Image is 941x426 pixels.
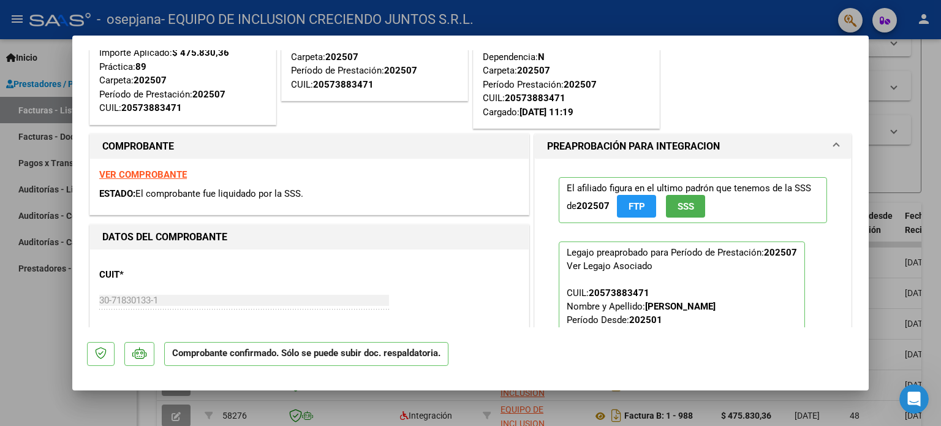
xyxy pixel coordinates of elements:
[589,286,649,300] div: 20573883471
[678,201,694,212] span: SSS
[135,188,303,199] span: El comprobante fue liquidado por la SSS.
[505,91,565,105] div: 20573883471
[99,169,187,180] a: VER COMPROBANTE
[102,231,227,243] strong: DATOS DEL COMPROBANTE
[899,384,929,414] iframe: Intercom live chat
[25,359,99,383] button: ⏭️ Continuar
[547,139,720,154] h1: PREAPROBACIÓN PARA INTEGRACION
[567,259,652,273] div: Ver Legajo Asociado
[59,14,188,33] p: El equipo también puede ayudar
[313,78,374,92] div: 20573883471
[121,101,182,115] div: 20573883471
[192,7,215,31] button: Inicio
[666,195,705,218] button: SSS
[192,89,225,100] strong: 202507
[576,200,610,211] strong: 202507
[215,7,237,29] div: Cerrar
[8,7,31,31] button: go back
[617,195,656,218] button: FTP
[135,61,146,72] strong: 89
[559,242,805,359] p: Legajo preaprobado para Período de Prestación:
[535,134,851,159] mat-expansion-panel-header: PREAPROBACIÓN PARA INTEGRACION
[134,75,167,86] strong: 202507
[325,51,358,63] strong: 202507
[567,287,716,352] span: CUIL: Nombre y Apellido: Período Desde: Período Hasta: Admite Dependencia:
[629,314,662,325] strong: 202501
[99,5,266,115] div: Tipo de Archivo: Importe Solicitado: Importe Liquidado: Importe Aplicado: Práctica: Carpeta: Perí...
[99,268,225,282] p: CUIT
[172,47,229,58] strong: $ 475.830,36
[645,301,716,312] strong: [PERSON_NAME]
[520,107,573,118] strong: [DATE] 11:19
[35,9,55,29] img: Profile image for Fin
[164,342,448,366] p: Comprobante confirmado. Sólo se puede subir doc. respaldatoria.
[538,51,545,63] strong: N
[59,5,74,14] h1: Fin
[20,142,191,298] div: 👉 Si no aparece nada o la caja está vacía, no contamos con esa información en el sistema. ​ 📍 Par...
[94,359,229,383] button: 🔙 Volver al menú principal
[564,79,597,90] strong: 202507
[99,188,135,199] span: ESTADO:
[93,328,229,352] button: 🔍 No encuentro la factura.
[629,201,645,212] span: FTP
[535,159,851,387] div: PREAPROBACIÓN PARA INTEGRACION
[559,177,827,223] p: El afiliado figura en el ultimo padrón que tenemos de la SSS de
[102,140,174,152] strong: COMPROBANTE
[384,65,417,76] strong: 202507
[517,65,550,76] strong: 202507
[764,247,797,258] strong: 202507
